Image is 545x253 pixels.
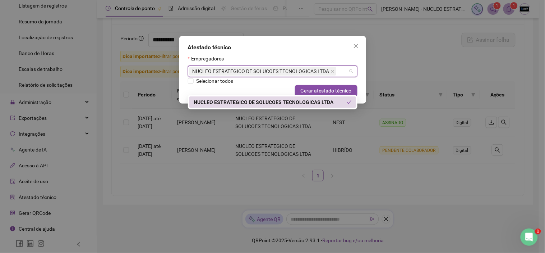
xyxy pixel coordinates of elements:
span: close [331,69,334,73]
label: Empregadores [188,55,228,63]
iframe: Intercom live chat [521,229,538,246]
span: check [347,100,352,105]
button: Close [350,40,362,52]
span: Gerar atestado técnico [301,87,352,95]
button: Gerar atestado técnico [295,85,357,96]
span: NUCLEO ESTRATEGICO DE SOLUCOES TECNOLOGICAS LTDA [189,67,336,76]
span: NUCLEO ESTRATEGICO DE SOLUCOES TECNOLOGICAS LTDA [193,67,329,75]
div: Atestado técnico [188,43,357,52]
span: close [353,43,359,49]
div: NUCLEO ESTRATEGICO DE SOLUCOES TECNOLOGICAS LTDA [189,96,356,108]
span: Selecionar todos [194,77,236,85]
div: NUCLEO ESTRATEGICO DE SOLUCOES TECNOLOGICAS LTDA [194,98,347,106]
span: 1 [535,229,541,234]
